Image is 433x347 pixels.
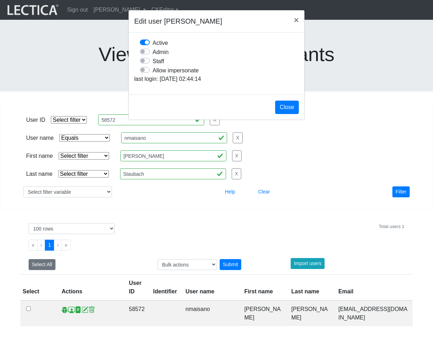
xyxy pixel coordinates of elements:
h5: Edit user [PERSON_NAME] [134,16,222,26]
label: Allow impersonate [153,66,199,75]
label: Active [153,38,168,47]
button: Close [288,10,304,30]
label: Staff [153,56,164,66]
p: last login: [DATE] 02:44:14 [134,75,299,83]
button: Close [275,101,299,114]
label: Admin [153,47,168,56]
span: × [294,15,299,25]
